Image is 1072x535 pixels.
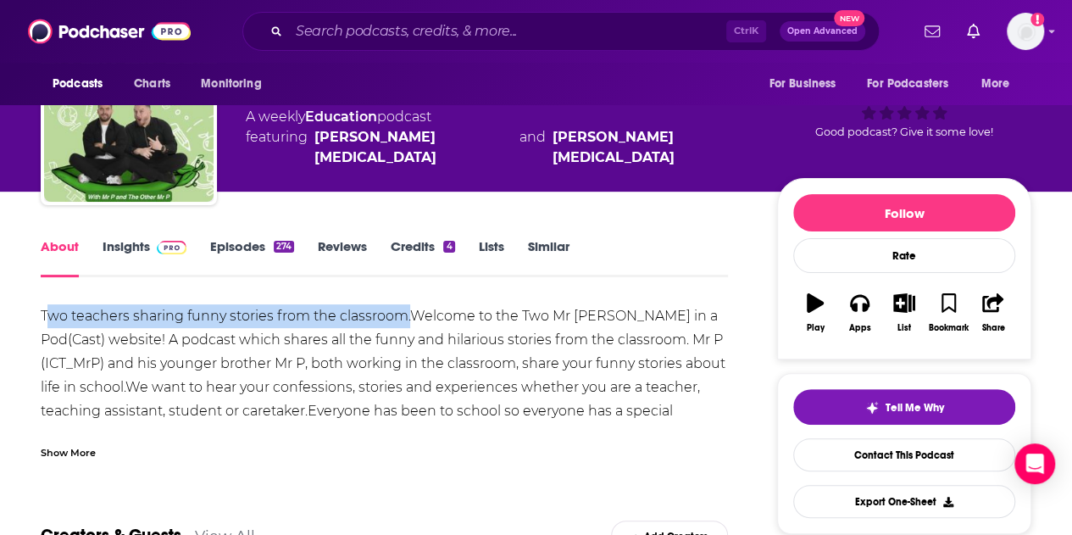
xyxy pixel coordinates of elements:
span: featuring [246,127,750,168]
span: For Podcasters [867,72,948,96]
div: Search podcasts, credits, & more... [242,12,880,51]
img: Podchaser Pro [157,241,186,254]
button: Play [793,282,837,343]
a: Lists [479,238,504,277]
div: List [897,323,911,333]
button: Apps [837,282,881,343]
a: Similar [528,238,569,277]
a: Credits4 [391,238,454,277]
span: Monitoring [201,72,261,96]
div: Bookmark [929,323,969,333]
div: Share [981,323,1004,333]
button: open menu [41,68,125,100]
input: Search podcasts, credits, & more... [289,18,726,45]
svg: Add a profile image [1030,13,1044,26]
div: Rate [793,238,1015,273]
span: Logged in as headlandconsultancy [1007,13,1044,50]
a: Lee Parkinson [314,127,513,168]
button: Share [971,282,1015,343]
button: open menu [856,68,973,100]
a: About [41,238,79,277]
a: Charts [123,68,181,100]
div: Play [807,323,825,333]
button: Export One-Sheet [793,485,1015,518]
div: Open Intercom Messenger [1014,443,1055,484]
span: New [834,10,864,26]
img: User Profile [1007,13,1044,50]
div: 4 [443,241,454,253]
button: Open AdvancedNew [780,21,865,42]
a: Reviews [318,238,367,277]
div: Apps [849,323,871,333]
span: Charts [134,72,170,96]
img: tell me why sparkle [865,401,879,415]
button: Show profile menu [1007,13,1044,50]
button: open menu [189,68,283,100]
span: Good podcast? Give it some love! [815,125,993,138]
span: Ctrl K [726,20,766,42]
button: List [882,282,926,343]
div: A weekly podcast [246,107,750,168]
span: Tell Me Why [886,401,944,415]
span: More [981,72,1010,96]
button: open menu [757,68,857,100]
button: open menu [969,68,1031,100]
a: Education [305,109,377,125]
span: and [519,127,546,168]
a: Show notifications dropdown [960,17,986,46]
button: tell me why sparkleTell Me Why [793,389,1015,425]
a: Adam Parkinson [553,127,751,168]
a: Episodes274 [210,238,294,277]
button: Follow [793,194,1015,231]
a: Show notifications dropdown [918,17,947,46]
a: Contact This Podcast [793,438,1015,471]
div: Two teachers sharing funny stories from the classroom.Welcome to the Two Mr [PERSON_NAME] in a Po... [41,304,728,447]
img: Two Mr Ps in a Pod(Cast) [44,32,214,202]
div: 274 [274,241,294,253]
span: For Business [769,72,836,96]
span: Podcasts [53,72,103,96]
button: Bookmark [926,282,970,343]
span: Open Advanced [787,27,858,36]
img: Podchaser - Follow, Share and Rate Podcasts [28,15,191,47]
a: InsightsPodchaser Pro [103,238,186,277]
